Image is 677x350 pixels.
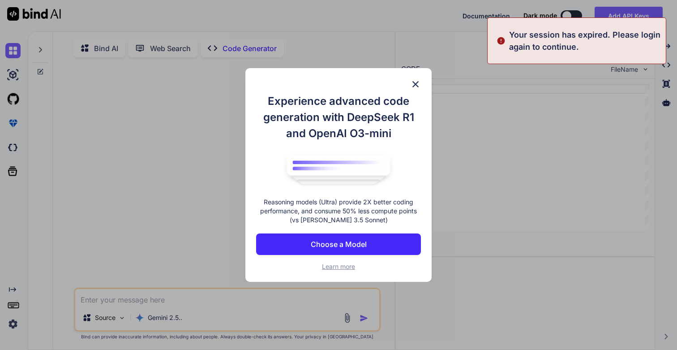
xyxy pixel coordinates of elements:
[280,151,397,189] img: bind logo
[410,79,421,90] img: close
[256,93,421,142] h1: Experience advanced code generation with DeepSeek R1 and OpenAI O3-mini
[322,263,355,270] span: Learn more
[256,233,421,255] button: Choose a Model
[256,198,421,225] p: Reasoning models (Ultra) provide 2X better coding performance, and consume 50% less compute point...
[497,29,506,53] img: alert
[509,29,660,53] p: Your session has expired. Please login again to continue.
[311,239,367,250] p: Choose a Model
